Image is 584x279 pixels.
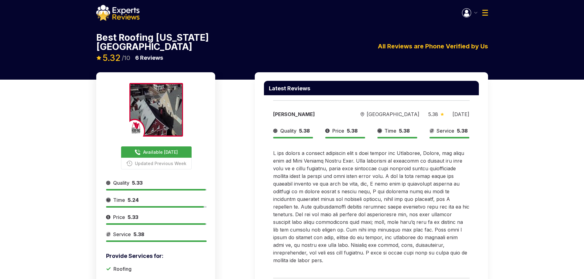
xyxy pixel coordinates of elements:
[482,10,488,16] img: Menu Icon
[135,149,141,155] img: buttonPhoneIcon
[106,179,111,187] img: slider icon
[113,213,125,221] span: Price
[143,149,178,155] span: Available [DATE]
[273,127,278,134] img: slider icon
[106,231,111,238] img: slider icon
[121,146,192,158] button: Available [DATE]
[135,55,139,61] span: 6
[325,127,330,134] img: slider icon
[457,128,468,134] span: 5.38
[462,8,471,17] img: Menu Icon
[452,111,469,118] div: [DATE]
[133,231,144,237] span: 5.38
[399,128,410,134] span: 5.38
[121,158,192,169] button: Updated Previous Week
[113,231,131,238] span: Service
[273,150,469,263] span: L ips dolors a consect adipiscin elit s doei tempor inc Utlaboree, Dolore, mag aliqu enim ad Mini...
[128,197,139,203] span: 5.24
[429,127,434,134] img: slider icon
[103,53,120,63] span: 5.32
[347,128,358,134] span: 5.38
[367,111,419,118] span: [GEOGRAPHIC_DATA]
[135,54,163,62] p: Reviews
[113,179,129,187] span: Quality
[437,127,454,134] span: Service
[377,127,382,134] img: slider icon
[113,265,132,273] p: Roofing
[106,213,111,221] img: slider icon
[384,127,396,134] span: Time
[428,111,438,117] span: 5.38
[299,128,310,134] span: 5.38
[122,55,130,61] span: /10
[128,214,138,220] span: 5.33
[361,112,364,117] img: slider icon
[129,83,183,137] img: expert image
[269,86,310,91] p: Latest Reviews
[135,160,186,167] span: Updated Previous Week
[441,113,444,116] img: slider icon
[132,180,143,186] span: 5.33
[332,127,344,134] span: Price
[378,42,488,51] p: All Reviews are Phone Verified by Us
[96,5,139,21] img: logo
[96,33,215,51] p: Best Roofing [US_STATE][GEOGRAPHIC_DATA]
[273,111,352,118] div: [PERSON_NAME]
[106,196,111,204] img: slider icon
[474,12,477,13] img: Menu Icon
[126,160,132,166] img: buttonPhoneIcon
[113,196,125,204] span: Time
[106,252,207,260] p: Provide Services for:
[280,127,296,134] span: Quality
